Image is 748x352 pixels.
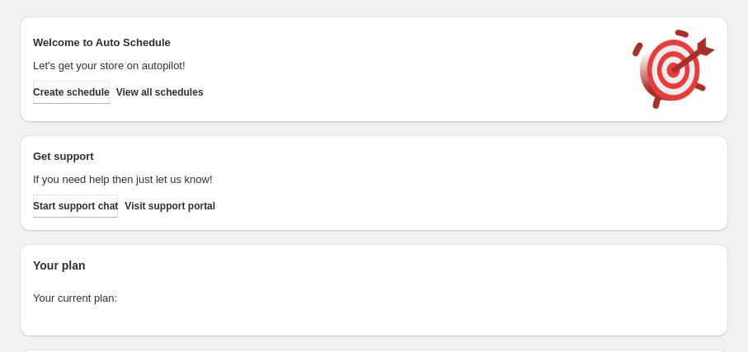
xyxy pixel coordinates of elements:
h2: Your plan [33,257,715,274]
p: Your current plan: [33,290,715,307]
span: View all schedules [116,86,204,99]
a: Start support chat [33,195,118,218]
h2: Get support [33,148,616,165]
span: Create schedule [33,86,110,99]
button: Create schedule [33,81,110,104]
h2: Welcome to Auto Schedule [33,35,616,51]
span: Visit support portal [125,199,215,213]
span: Start support chat [33,199,118,213]
p: Let's get your store on autopilot! [33,58,616,74]
a: Visit support portal [125,195,215,218]
button: View all schedules [116,81,204,104]
p: If you need help then just let us know! [33,171,616,188]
